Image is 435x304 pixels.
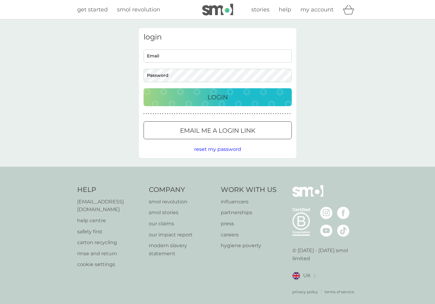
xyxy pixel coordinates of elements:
p: ● [280,112,281,115]
img: visit the smol Instagram page [320,207,333,219]
h4: Company [149,185,215,195]
p: ● [226,112,227,115]
img: smol [292,185,323,206]
p: ● [179,112,180,115]
p: ● [224,112,225,115]
p: help centre [77,217,143,225]
p: ● [144,112,145,115]
p: ● [155,112,157,115]
p: ● [195,112,196,115]
p: ● [252,112,253,115]
a: cookie settings [77,260,143,269]
button: Email me a login link [144,121,292,139]
a: influencers [221,198,277,206]
button: reset my password [194,145,241,153]
p: ● [162,112,164,115]
p: ● [202,112,203,115]
a: partnerships [221,209,277,217]
a: press [221,220,277,228]
p: ● [165,112,166,115]
p: ● [247,112,248,115]
p: ● [285,112,286,115]
img: smol [202,4,233,15]
p: ● [153,112,154,115]
p: ● [221,112,222,115]
p: ● [181,112,182,115]
a: smol revolution [117,5,160,14]
a: terms of service [324,289,354,295]
a: smol revolution [149,198,215,206]
span: my account [300,6,333,13]
a: our claims [149,220,215,228]
a: rinse and return [77,250,143,258]
a: get started [77,5,108,14]
p: Login [207,92,228,102]
span: smol revolution [117,6,160,13]
p: ● [261,112,262,115]
a: careers [221,231,277,239]
p: ● [214,112,215,115]
p: ● [200,112,201,115]
p: ● [275,112,277,115]
p: ● [268,112,270,115]
p: ● [169,112,170,115]
a: [EMAIL_ADDRESS][DOMAIN_NAME] [77,198,143,214]
a: my account [300,5,333,14]
a: modern slavery statement [149,242,215,257]
p: ● [188,112,189,115]
span: get started [77,6,108,13]
p: ● [216,112,218,115]
p: ● [186,112,187,115]
p: ● [146,112,147,115]
p: ● [212,112,213,115]
p: ● [198,112,199,115]
p: ● [231,112,232,115]
p: ● [150,112,152,115]
a: smol stories [149,209,215,217]
p: ● [287,112,288,115]
p: ● [273,112,274,115]
p: hygiene poverty [221,242,277,250]
p: ● [160,112,161,115]
a: carton recycling [77,239,143,247]
p: ● [254,112,255,115]
p: ● [190,112,192,115]
span: help [279,6,291,13]
img: visit the smol Youtube page [320,224,333,237]
p: ● [263,112,265,115]
a: stories [251,5,270,14]
span: reset my password [194,146,241,152]
p: ● [257,112,258,115]
button: Login [144,88,292,106]
h4: Work With Us [221,185,277,195]
p: privacy policy [292,289,318,295]
a: safety first [77,228,143,236]
p: ● [233,112,234,115]
h4: Help [77,185,143,195]
p: ● [148,112,149,115]
p: ● [259,112,260,115]
img: visit the smol Tiktok page [337,224,349,237]
p: ● [219,112,220,115]
p: ● [207,112,208,115]
p: Email me a login link [180,126,255,135]
p: ● [242,112,244,115]
p: © [DATE] - [DATE] smol limited [292,247,358,262]
img: select a new location [314,274,316,277]
img: visit the smol Facebook page [337,207,349,219]
p: ● [282,112,283,115]
p: ● [157,112,159,115]
span: UK [303,272,311,280]
a: help [279,5,291,14]
p: ● [238,112,239,115]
